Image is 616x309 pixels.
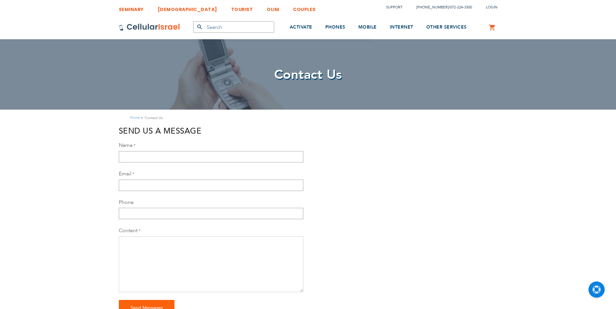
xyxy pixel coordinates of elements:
[119,199,134,206] label: Phone
[158,2,217,14] a: [DEMOGRAPHIC_DATA]
[410,3,472,12] li: /
[193,21,274,33] input: Search
[386,5,402,10] a: Support
[119,2,144,14] a: SEMINARY
[119,236,303,292] textarea: Content
[293,2,316,14] a: COUPLES
[290,24,312,30] span: ACTIVATE
[426,15,467,40] a: OTHER SERVICES
[119,23,180,31] img: Cellular Israel Logo
[390,24,413,30] span: INTERNET
[358,24,377,30] span: MOBILE
[450,5,472,10] a: 072-224-3300
[390,15,413,40] a: INTERNET
[426,24,467,30] span: OTHER SERVICES
[325,24,345,30] span: PHONES
[145,115,163,121] strong: Contact Us
[358,15,377,40] a: MOBILE
[231,2,253,14] a: TOURIST
[119,126,303,137] h3: Send us a message
[119,208,303,219] input: Phone
[119,151,303,162] input: Name
[486,5,498,10] span: Login
[130,115,140,120] a: Home
[416,5,449,10] a: [PHONE_NUMBER]
[119,180,303,191] input: Email
[119,170,134,178] label: Email
[290,15,312,40] a: ACTIVATE
[274,66,342,84] span: Contact Us
[119,227,140,234] label: Content
[325,15,345,40] a: PHONES
[267,2,279,14] a: OLIM
[119,142,136,149] label: Name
